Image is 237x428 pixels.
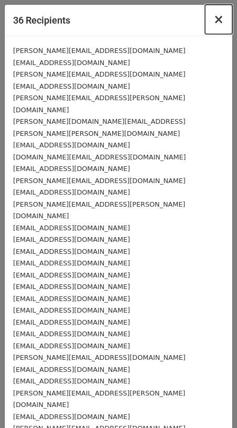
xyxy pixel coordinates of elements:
small: [PERSON_NAME][EMAIL_ADDRESS][PERSON_NAME][DOMAIN_NAME] [13,389,185,409]
small: [EMAIL_ADDRESS][DOMAIN_NAME] [13,342,130,350]
small: [EMAIL_ADDRESS][DOMAIN_NAME] [13,224,130,232]
small: [EMAIL_ADDRESS][DOMAIN_NAME] [13,330,130,338]
small: [EMAIL_ADDRESS][DOMAIN_NAME] [13,141,130,149]
small: [EMAIL_ADDRESS][DOMAIN_NAME] [13,271,130,279]
small: [EMAIL_ADDRESS][DOMAIN_NAME] [13,248,130,255]
small: [PERSON_NAME][DOMAIN_NAME][EMAIL_ADDRESS][PERSON_NAME][PERSON_NAME][DOMAIN_NAME] [13,117,186,137]
small: [DOMAIN_NAME][EMAIL_ADDRESS][DOMAIN_NAME] [13,153,186,161]
small: [EMAIL_ADDRESS][DOMAIN_NAME] [13,318,130,326]
small: [EMAIL_ADDRESS][DOMAIN_NAME] [13,366,130,373]
small: [PERSON_NAME][EMAIL_ADDRESS][DOMAIN_NAME] [13,70,186,78]
small: [EMAIL_ADDRESS][DOMAIN_NAME] [13,306,130,314]
small: [EMAIL_ADDRESS][DOMAIN_NAME] [13,59,130,67]
small: [PERSON_NAME][EMAIL_ADDRESS][DOMAIN_NAME] [13,177,186,185]
small: [PERSON_NAME][EMAIL_ADDRESS][PERSON_NAME][DOMAIN_NAME] [13,200,185,220]
small: [EMAIL_ADDRESS][DOMAIN_NAME] [13,236,130,243]
iframe: Chat Widget [185,378,237,428]
small: [EMAIL_ADDRESS][DOMAIN_NAME] [13,377,130,385]
small: [PERSON_NAME][EMAIL_ADDRESS][DOMAIN_NAME] [13,47,186,55]
small: [EMAIL_ADDRESS][DOMAIN_NAME] [13,413,130,421]
h5: 36 Recipients [13,13,70,27]
small: [PERSON_NAME][EMAIL_ADDRESS][DOMAIN_NAME] [13,354,186,361]
button: Close [205,5,232,34]
small: [EMAIL_ADDRESS][DOMAIN_NAME] [13,165,130,173]
small: [EMAIL_ADDRESS][DOMAIN_NAME] [13,295,130,303]
small: [EMAIL_ADDRESS][DOMAIN_NAME] [13,82,130,90]
small: [EMAIL_ADDRESS][DOMAIN_NAME] [13,188,130,196]
small: [PERSON_NAME][EMAIL_ADDRESS][PERSON_NAME][DOMAIN_NAME] [13,94,185,114]
small: [EMAIL_ADDRESS][DOMAIN_NAME] [13,283,130,291]
span: × [213,12,224,27]
small: [EMAIL_ADDRESS][DOMAIN_NAME] [13,259,130,267]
